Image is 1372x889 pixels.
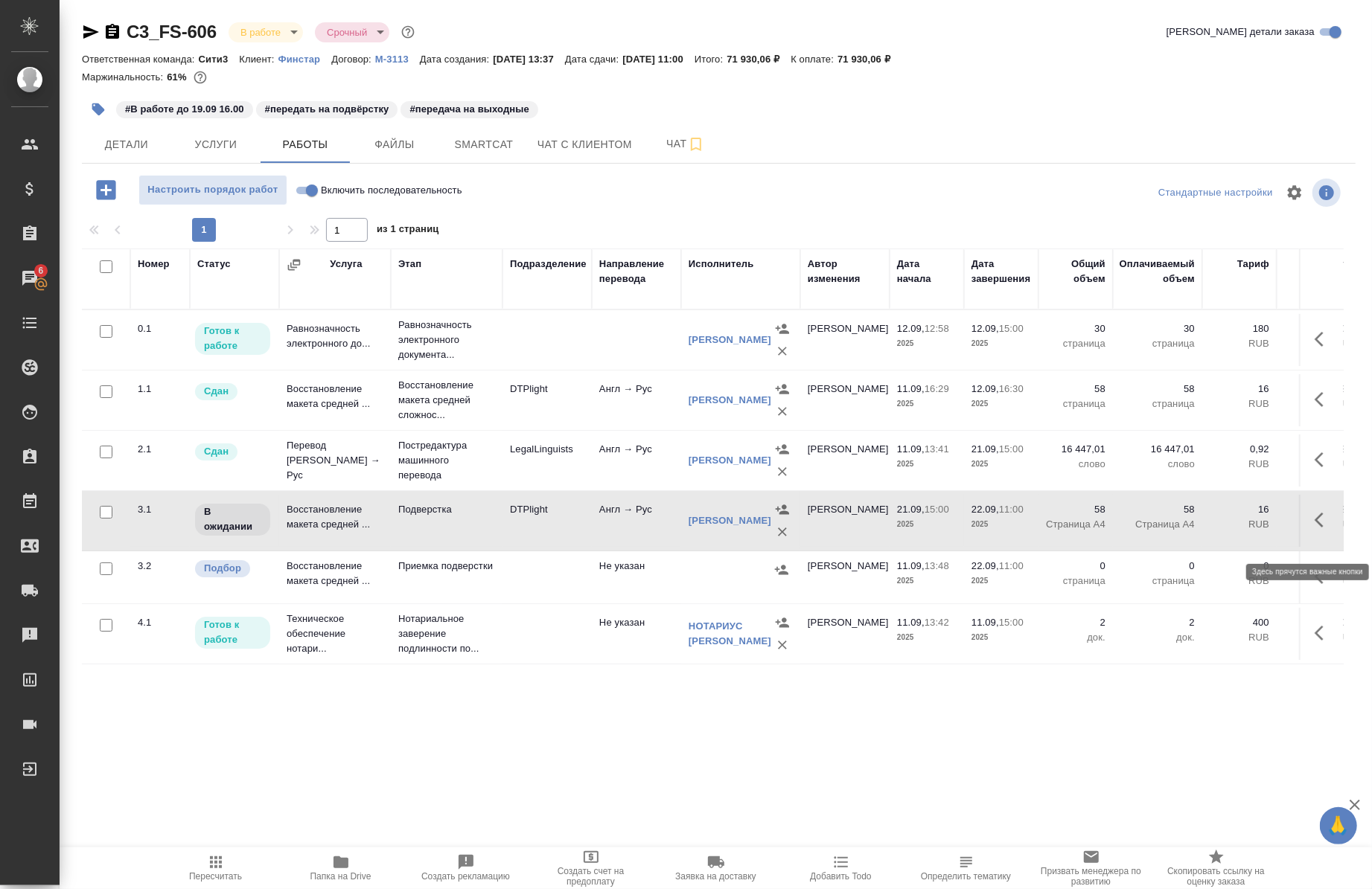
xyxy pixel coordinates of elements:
p: RUB [1210,630,1269,645]
p: страница [1046,336,1105,351]
p: 58 [1046,502,1105,517]
p: 12.09, [971,323,999,334]
a: [PERSON_NAME] [689,394,771,405]
button: Назначить [771,318,794,340]
div: Исполнитель может приступить к работе [194,615,272,650]
button: Здесь прячутся важные кнопки [1306,559,1341,594]
p: RUB [1284,336,1351,351]
p: 928 [1284,382,1351,397]
p: #передать на подвёрстку [265,102,389,117]
span: Пересчитать [189,871,242,882]
span: [PERSON_NAME] детали заказа [1167,25,1315,39]
p: 16 447,01 [1120,442,1195,457]
button: Создать счет на предоплату [529,847,654,889]
td: Восстановление макета средней ... [279,374,391,426]
p: 400 [1210,615,1269,630]
div: Оплачиваемый объем [1120,257,1195,286]
p: RUB [1284,574,1351,588]
p: 58 [1120,382,1195,397]
p: [DATE] 11:00 [622,54,695,65]
p: [DATE] 13:37 [493,54,565,65]
td: Англ → Рус [592,434,681,487]
svg: Подписаться [687,135,705,153]
button: Скопировать ссылку на оценку заказа [1154,847,1279,889]
button: Удалить [771,400,794,423]
td: Перевод [PERSON_NAME] → Рус [279,431,391,490]
div: Исполнитель назначен, приступать к работе пока рано [194,502,272,537]
p: 2 [1120,615,1195,630]
p: 58 [1120,502,1195,517]
td: [PERSON_NAME] [800,374,890,426]
p: 16 [1210,382,1269,397]
p: 13:42 [925,617,949,628]
p: Приемка подверстки [398,559,495,574]
div: 3.1 [138,502,182,517]
p: 2025 [897,630,957,645]
p: страница [1120,397,1195,411]
p: 2025 [971,574,1031,588]
p: 13:48 [925,560,949,571]
p: слово [1046,457,1105,472]
td: Равнозначность электронного до... [279,314,391,366]
p: 22.09, [971,504,999,515]
p: 30 [1120,321,1195,336]
p: Маржинальность: [82,71,167,83]
button: Скопировать ссылку [103,23,121,41]
button: Удалить [771,340,794,362]
p: Подбор [204,561,241,576]
p: 22.09, [971,560,999,571]
span: Посмотреть информацию [1312,179,1344,207]
p: 12.09, [897,323,925,334]
td: Восстановление макета средней ... [279,495,391,547]
button: 23187.25 RUB; [191,68,210,87]
button: Здесь прячутся важные кнопки [1306,615,1341,651]
p: 2025 [897,517,957,532]
button: Добавить тэг [82,93,115,126]
button: Призвать менеджера по развитию [1029,847,1154,889]
p: 12:58 [925,323,949,334]
td: Восстановление макета средней ... [279,551,391,603]
button: Доп статусы указывают на важность/срочность заказа [398,22,418,42]
span: Призвать менеджера по развитию [1038,866,1145,887]
span: Создать счет на предоплату [537,866,645,887]
p: RUB [1284,630,1351,645]
button: Настроить порядок работ [138,175,287,205]
p: Готов к работе [204,617,261,647]
button: Назначить [770,559,793,581]
p: 2025 [971,457,1031,472]
button: Срочный [322,26,371,39]
p: 11:00 [999,560,1024,571]
div: Статус [197,257,231,272]
p: Нотариальное заверение подлинности по... [398,612,495,656]
p: 21.09, [897,504,925,515]
p: 11.09, [897,443,925,455]
div: Тариф [1237,257,1269,272]
div: Услуга [330,257,362,272]
button: Здесь прячутся важные кнопки [1306,382,1341,417]
p: RUB [1284,457,1351,472]
button: Создать рекламацию [403,847,529,889]
div: 0.1 [138,321,182,336]
span: Детали [91,135,162,154]
a: НОТАРИУС [PERSON_NAME] [689,620,771,646]
div: Исполнитель может приступить к работе [194,321,272,356]
p: RUB [1210,336,1269,351]
td: LegalLinguists [502,434,592,487]
p: 0 [1210,559,1269,574]
p: 2025 [897,397,957,411]
p: страница [1120,336,1195,351]
p: 71 930,06 ₽ [837,54,902,65]
div: Общий объем [1046,257,1105,286]
p: Сити3 [199,54,240,65]
td: DTPlight [502,374,592,426]
p: 11.09, [897,560,925,571]
button: Назначить [771,498,794,521]
p: 15:00 [925,504,949,515]
td: [PERSON_NAME] [800,495,890,547]
p: 800 [1284,615,1351,630]
button: Назначить [771,612,794,634]
a: C3_FS-606 [127,22,217,42]
p: 16:29 [925,383,949,394]
p: 11.09, [897,383,925,394]
p: #В работе до 19.09 16.00 [125,102,244,117]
